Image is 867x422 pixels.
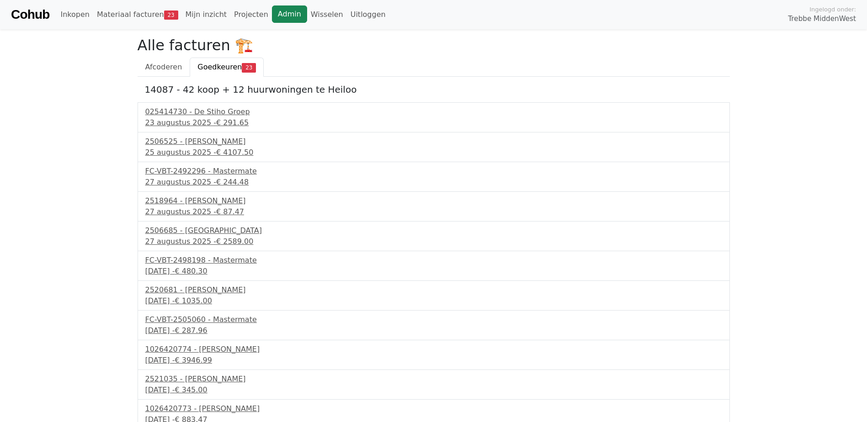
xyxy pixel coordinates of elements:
a: 2518964 - [PERSON_NAME]27 augustus 2025 -€ 87.47 [145,195,722,217]
a: Goedkeuren23 [190,58,264,77]
span: € 244.48 [216,178,249,186]
span: € 2589.00 [216,237,253,246]
a: 2520681 - [PERSON_NAME][DATE] -€ 1035.00 [145,285,722,306]
div: 23 augustus 2025 - [145,117,722,128]
a: Mijn inzicht [182,5,231,24]
a: Afcoderen [138,58,190,77]
span: Goedkeuren [197,63,242,71]
a: Cohub [11,4,49,26]
span: 23 [242,63,256,72]
div: [DATE] - [145,325,722,336]
div: [DATE] - [145,385,722,396]
div: FC-VBT-2492296 - Mastermate [145,166,722,177]
span: € 1035.00 [175,296,212,305]
div: 025414730 - De Stiho Groep [145,106,722,117]
div: 1026420773 - [PERSON_NAME] [145,403,722,414]
h2: Alle facturen 🏗️ [138,37,730,54]
a: Materiaal facturen23 [93,5,182,24]
div: [DATE] - [145,355,722,366]
div: 25 augustus 2025 - [145,147,722,158]
div: 27 augustus 2025 - [145,177,722,188]
span: Ingelogd onder: [809,5,856,14]
div: 1026420774 - [PERSON_NAME] [145,344,722,355]
a: 2506685 - [GEOGRAPHIC_DATA]27 augustus 2025 -€ 2589.00 [145,225,722,247]
span: € 480.30 [175,267,207,275]
a: Wisselen [307,5,347,24]
span: € 345.00 [175,385,207,394]
div: FC-VBT-2498198 - Mastermate [145,255,722,266]
a: 2521035 - [PERSON_NAME][DATE] -€ 345.00 [145,374,722,396]
span: Afcoderen [145,63,182,71]
div: 2520681 - [PERSON_NAME] [145,285,722,295]
a: Admin [272,5,307,23]
a: 1026420774 - [PERSON_NAME][DATE] -€ 3946.99 [145,344,722,366]
a: Projecten [230,5,272,24]
a: FC-VBT-2492296 - Mastermate27 augustus 2025 -€ 244.48 [145,166,722,188]
a: FC-VBT-2498198 - Mastermate[DATE] -€ 480.30 [145,255,722,277]
span: € 3946.99 [175,356,212,364]
h5: 14087 - 42 koop + 12 huurwoningen te Heiloo [145,84,723,95]
div: 27 augustus 2025 - [145,206,722,217]
span: € 87.47 [216,207,244,216]
span: Trebbe MiddenWest [788,14,856,24]
span: € 291.65 [216,118,249,127]
a: 025414730 - De Stiho Groep23 augustus 2025 -€ 291.65 [145,106,722,128]
div: FC-VBT-2505060 - Mastermate [145,314,722,325]
div: 2521035 - [PERSON_NAME] [145,374,722,385]
span: € 4107.50 [216,148,253,157]
a: FC-VBT-2505060 - Mastermate[DATE] -€ 287.96 [145,314,722,336]
div: 2506685 - [GEOGRAPHIC_DATA] [145,225,722,236]
a: Inkopen [57,5,93,24]
div: [DATE] - [145,295,722,306]
div: 2518964 - [PERSON_NAME] [145,195,722,206]
span: € 287.96 [175,326,207,335]
span: 23 [164,11,178,20]
div: 27 augustus 2025 - [145,236,722,247]
div: 2506525 - [PERSON_NAME] [145,136,722,147]
a: Uitloggen [347,5,389,24]
a: 2506525 - [PERSON_NAME]25 augustus 2025 -€ 4107.50 [145,136,722,158]
div: [DATE] - [145,266,722,277]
